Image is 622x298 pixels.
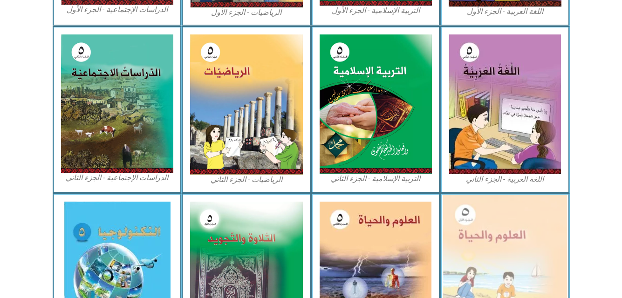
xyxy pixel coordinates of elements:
figcaption: الدراسات الإجتماعية - الجزء الأول​ [61,5,174,15]
figcaption: الدراسات الإجتماعية - الجزء الثاني [61,173,174,183]
figcaption: الرياضيات - الجزء الأول​ [190,7,303,18]
figcaption: التربية الإسلامية - الجزء الثاني [320,174,432,184]
figcaption: الرياضيات - الجزء الثاني [190,175,303,185]
figcaption: اللغة العربية - الجزء الأول​ [449,7,561,17]
figcaption: التربية الإسلامية - الجزء الأول [320,6,432,16]
figcaption: اللغة العربية - الجزء الثاني [449,174,561,184]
